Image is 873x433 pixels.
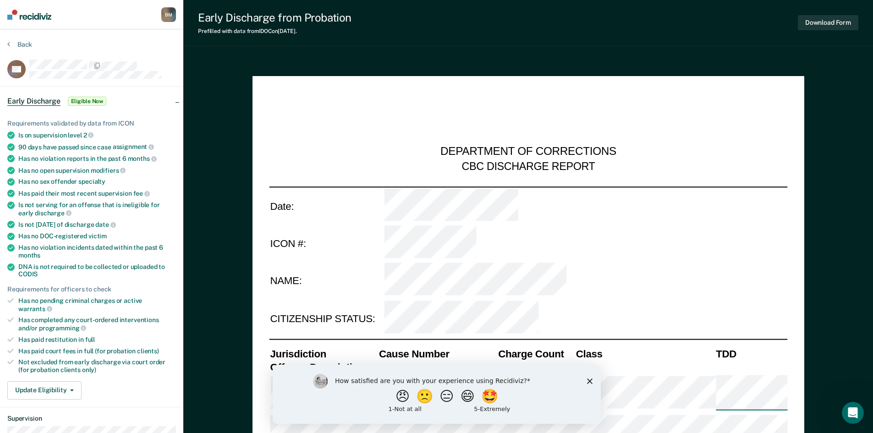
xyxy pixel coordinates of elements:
[7,120,176,127] div: Requirements validated by data from ICON
[440,145,616,159] div: DEPARTMENT OF CORRECTIONS
[18,143,176,151] div: 90 days have passed since case
[18,131,176,139] div: Is on supervision level
[18,220,176,229] div: Is not [DATE] of discharge
[269,347,378,361] th: Jurisdiction
[461,159,595,173] div: CBC DISCHARGE REPORT
[161,7,176,22] div: B M
[198,28,351,34] div: Prefilled with data from IDOC on [DATE] .
[269,225,383,262] td: ICON #:
[161,7,176,22] button: BM
[575,347,714,361] th: Class
[7,381,82,400] button: Update Eligibility
[95,221,115,228] span: date
[18,336,176,344] div: Has paid restitution in
[497,347,575,361] th: Charge Count
[39,324,86,332] span: programming
[18,232,176,240] div: Has no DOC-registered
[269,186,383,225] td: Date:
[113,143,154,150] span: assignment
[68,97,107,106] span: Eligible Now
[7,415,176,422] dt: Supervision
[35,209,71,217] span: discharge
[798,15,858,30] button: Download Form
[7,97,60,106] span: Early Discharge
[18,305,52,312] span: warrants
[269,361,378,374] th: Offense Description
[7,40,32,49] button: Back
[137,347,159,355] span: clients)
[18,316,176,332] div: Has completed any court-ordered interventions and/or
[7,10,51,20] img: Recidiviz
[18,297,176,312] div: Has no pending criminal charges or active
[18,189,176,197] div: Has paid their most recent supervision
[18,270,38,278] span: CODIS
[18,252,40,259] span: months
[715,347,787,361] th: TDD
[18,244,176,259] div: Has no violation incidents dated within the past 6
[91,167,126,174] span: modifiers
[82,366,96,373] span: only)
[18,358,176,374] div: Not excluded from early discharge via court order (for probation clients
[18,166,176,175] div: Has no open supervision
[378,347,497,361] th: Cause Number
[83,132,94,139] span: 2
[269,300,383,337] td: CITIZENSHIP STATUS:
[78,178,105,185] span: specialty
[133,190,150,197] span: fee
[88,232,107,240] span: victim
[842,402,864,424] iframe: Intercom live chat
[18,347,176,355] div: Has paid court fees in full (for probation
[18,154,176,163] div: Has no violation reports in the past 6
[273,365,601,424] iframe: Survey by Kim from Recidiviz
[18,263,176,279] div: DNA is not required to be collected or uploaded to
[269,262,383,300] td: NAME:
[128,155,157,162] span: months
[198,11,351,24] div: Early Discharge from Probation
[7,285,176,293] div: Requirements for officers to check
[85,336,95,343] span: full
[18,178,176,186] div: Has no sex offender
[18,201,176,217] div: Is not serving for an offense that is ineligible for early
